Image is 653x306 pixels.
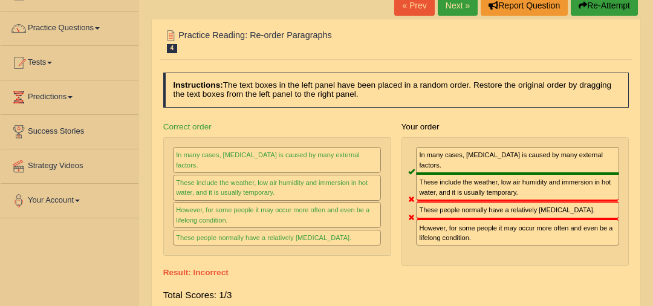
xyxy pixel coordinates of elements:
[173,230,381,246] div: These people normally have a relatively [MEDICAL_DATA].
[173,80,223,90] b: Instructions:
[416,219,619,246] div: However, for some people it may occur more often and even be a lifelong condition.
[173,147,381,173] div: In many cases, [MEDICAL_DATA] is caused by many external factors.
[1,115,138,145] a: Success Stories
[416,201,619,219] div: These people normally have a relatively [MEDICAL_DATA].
[167,44,178,53] span: 4
[1,80,138,111] a: Predictions
[1,149,138,180] a: Strategy Videos
[163,123,391,132] h4: Correct order
[1,46,138,76] a: Tests
[416,174,619,201] div: These include the weather, low air humidity and immersion in hot water, and it is usually temporary.
[173,202,381,228] div: However, for some people it may occur more often and even be a lifelong condition.
[163,269,629,278] h4: Result:
[1,11,138,42] a: Practice Questions
[416,147,619,174] div: In many cases, [MEDICAL_DATA] is caused by many external factors.
[163,73,629,107] h4: The text boxes in the left panel have been placed in a random order. Restore the original order b...
[163,28,452,53] h2: Practice Reading: Re-order Paragraphs
[401,123,629,132] h4: Your order
[1,184,138,214] a: Your Account
[173,175,381,201] div: These include the weather, low air humidity and immersion in hot water, and it is usually temporary.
